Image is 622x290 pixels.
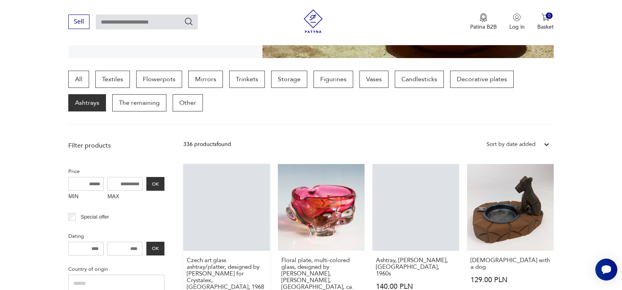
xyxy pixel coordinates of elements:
button: OK [146,177,164,191]
font: Figurines [320,75,347,84]
a: Ashtrays [68,94,106,111]
font: products [194,140,217,148]
button: Log in [509,13,525,31]
a: Vases [359,71,389,88]
img: Medal icon [480,13,487,22]
font: Patina B2B [470,23,497,31]
font: Textiles [102,75,123,84]
a: Textiles [95,71,130,88]
img: User icon [513,13,521,21]
a: Medal iconPatina B2B [470,13,497,31]
img: Cart icon [542,13,549,21]
font: Storage [278,75,301,84]
font: Ashtray, [PERSON_NAME], [GEOGRAPHIC_DATA], 1960s [376,256,448,277]
a: Mirrors [188,71,223,88]
font: Sell [74,17,84,26]
font: 129.00 PLN [471,275,507,285]
font: Sort by date added [487,140,536,148]
font: 0 [548,12,551,19]
font: Candlesticks [401,75,437,84]
font: [DEMOGRAPHIC_DATA] with a dog [471,256,550,271]
font: Country of origin [68,266,108,273]
button: 0Basket [537,13,554,31]
a: All [68,71,89,88]
font: Ashtrays [75,98,99,107]
button: Patina B2B [470,13,497,31]
font: Dating [68,233,84,240]
a: Storage [271,71,307,88]
font: Special offer [81,214,109,220]
font: OK [152,245,159,252]
font: Decorative plates [457,75,507,84]
font: Log in [509,23,525,31]
a: Sell [68,20,89,25]
a: The remaining [112,94,166,111]
font: 336 [183,140,193,148]
font: Flowerpots [143,75,175,84]
font: Vases [366,75,382,84]
font: Basket [537,23,554,31]
font: found [217,140,231,148]
font: All [75,75,82,84]
iframe: Smartsupp widget button [595,259,617,281]
a: Flowerpots [136,71,182,88]
font: MAX [108,193,119,199]
font: MIN [68,193,78,199]
a: Candlesticks [395,71,444,88]
font: OK [152,181,159,187]
a: Decorative plates [450,71,514,88]
font: Other [179,98,196,107]
a: Figurines [314,71,353,88]
font: Mirrors [195,75,216,84]
a: Trinkets [229,71,265,88]
button: Sell [68,15,89,29]
img: Patina - vintage furniture and decorations store [301,9,325,33]
font: Price [68,168,80,175]
button: OK [146,242,164,255]
font: Filter products [68,141,111,150]
font: The remaining [119,98,160,107]
button: Search [184,17,193,26]
font: Trinkets [236,75,258,84]
a: Other [173,94,203,111]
